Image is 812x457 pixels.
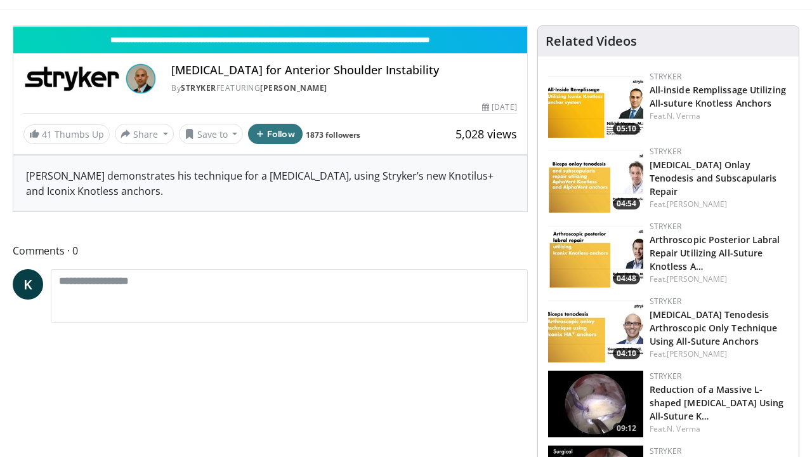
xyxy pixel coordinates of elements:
div: Feat. [650,348,789,360]
a: [PERSON_NAME] [667,199,727,209]
a: All-inside Remplissage Utilizing All-suture Knotless Anchors [650,84,786,109]
button: Save to [179,124,244,144]
span: 04:10 [613,348,640,359]
span: 04:48 [613,273,640,284]
a: 41 Thumbs Up [23,124,110,144]
h4: Related Videos [546,34,637,49]
a: 04:10 [548,296,643,362]
button: Share [115,124,174,144]
img: Stryker [23,63,121,94]
span: 05:10 [613,123,640,135]
a: Stryker [650,296,681,307]
a: 04:48 [548,221,643,288]
a: K [13,269,43,300]
div: Feat. [650,423,789,435]
img: f0e53f01-d5db-4f12-81ed-ecc49cba6117.150x105_q85_crop-smart_upscale.jpg [548,146,643,213]
a: N. Verma [667,423,700,434]
a: Stryker [650,146,681,157]
a: [PERSON_NAME] [667,348,727,359]
h4: [MEDICAL_DATA] for Anterior Shoulder Instability [171,63,516,77]
div: By FEATURING [171,83,516,94]
video-js: Video Player [13,26,527,27]
div: [DATE] [482,102,516,113]
a: Arthroscopic Posterior Labral Repair Utilizing All-Suture Knotless A… [650,234,780,272]
span: 09:12 [613,423,640,434]
a: 1873 followers [306,129,360,140]
a: N. Verma [667,110,700,121]
a: Stryker [181,83,216,93]
span: 5,028 views [455,126,517,142]
div: [PERSON_NAME] demonstrates his technique for a [MEDICAL_DATA], using Stryker’s new Knotilus+ and ... [13,156,527,211]
a: [PERSON_NAME] [260,83,327,93]
a: Stryker [650,446,681,456]
div: Feat. [650,110,789,122]
span: 04:54 [613,198,640,209]
a: [PERSON_NAME] [667,274,727,284]
a: [MEDICAL_DATA] Tenodesis Arthroscopic Only Technique Using All-Suture Anchors [650,308,778,347]
a: Reduction of a Massive L-shaped [MEDICAL_DATA] Using All-Suture K… [650,383,784,422]
button: Follow [248,124,303,144]
a: Stryker [650,371,681,381]
a: [MEDICAL_DATA] Onlay Tenodesis and Subscapularis Repair [650,159,777,197]
a: 09:12 [548,371,643,437]
a: Stryker [650,221,681,232]
div: Feat. [650,199,789,210]
img: dd3c9599-9b8f-4523-a967-19256dd67964.150x105_q85_crop-smart_upscale.jpg [548,296,643,362]
img: Avatar [126,63,156,94]
a: Stryker [650,71,681,82]
img: d2f6a426-04ef-449f-8186-4ca5fc42937c.150x105_q85_crop-smart_upscale.jpg [548,221,643,288]
a: 05:10 [548,71,643,138]
img: 0dbaa052-54c8-49be-8279-c70a6c51c0f9.150x105_q85_crop-smart_upscale.jpg [548,71,643,138]
a: 04:54 [548,146,643,213]
span: Comments 0 [13,242,528,259]
div: Feat. [650,274,789,285]
img: 16e0862d-dfc8-4e5d-942e-77f3ecacd95c.150x105_q85_crop-smart_upscale.jpg [548,371,643,437]
span: 41 [42,128,52,140]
